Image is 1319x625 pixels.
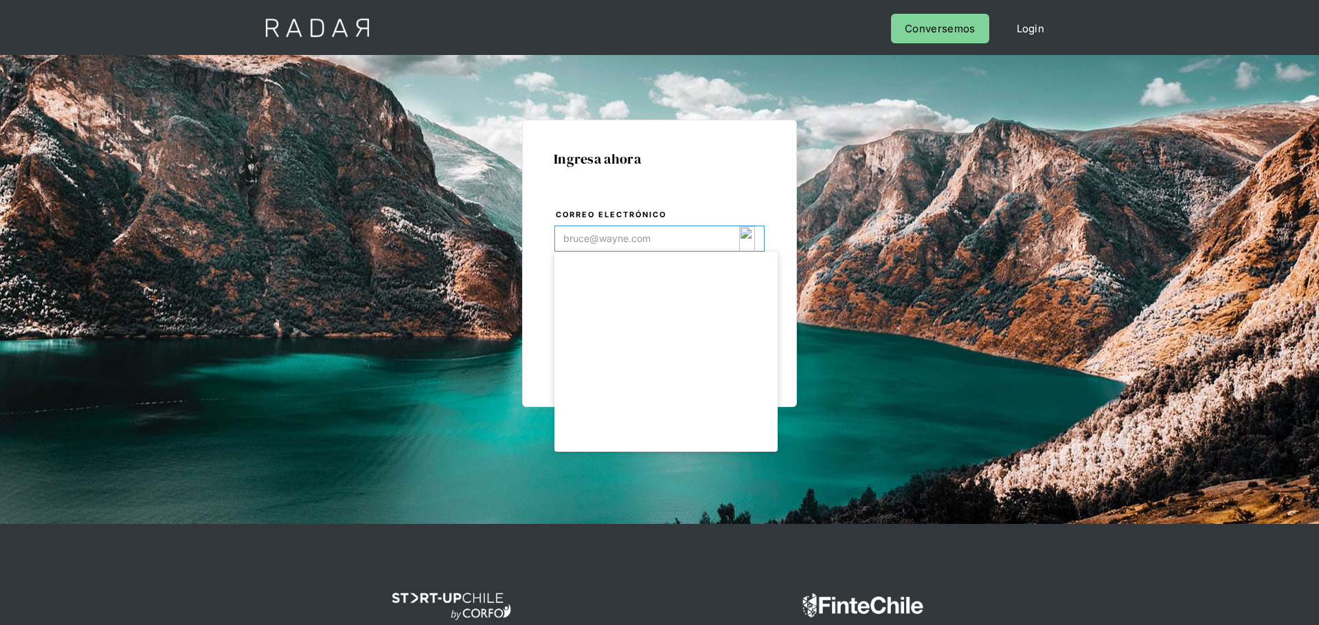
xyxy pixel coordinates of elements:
[554,151,765,166] h1: Ingresa ahora
[891,14,989,43] a: Conversemos
[1003,14,1059,43] a: Login
[554,226,765,252] input: bruce@wayne.com
[739,226,755,252] img: icon_180.svg
[556,208,765,222] label: Correo electrónico
[554,208,765,375] form: Login Form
